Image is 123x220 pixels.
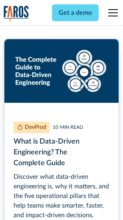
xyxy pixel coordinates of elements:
a: home [4,6,29,22]
div: menu [103,3,119,22]
img: Logo of the analytics and reporting company Faros. [4,6,29,22]
a: Get a demo [52,4,99,21]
